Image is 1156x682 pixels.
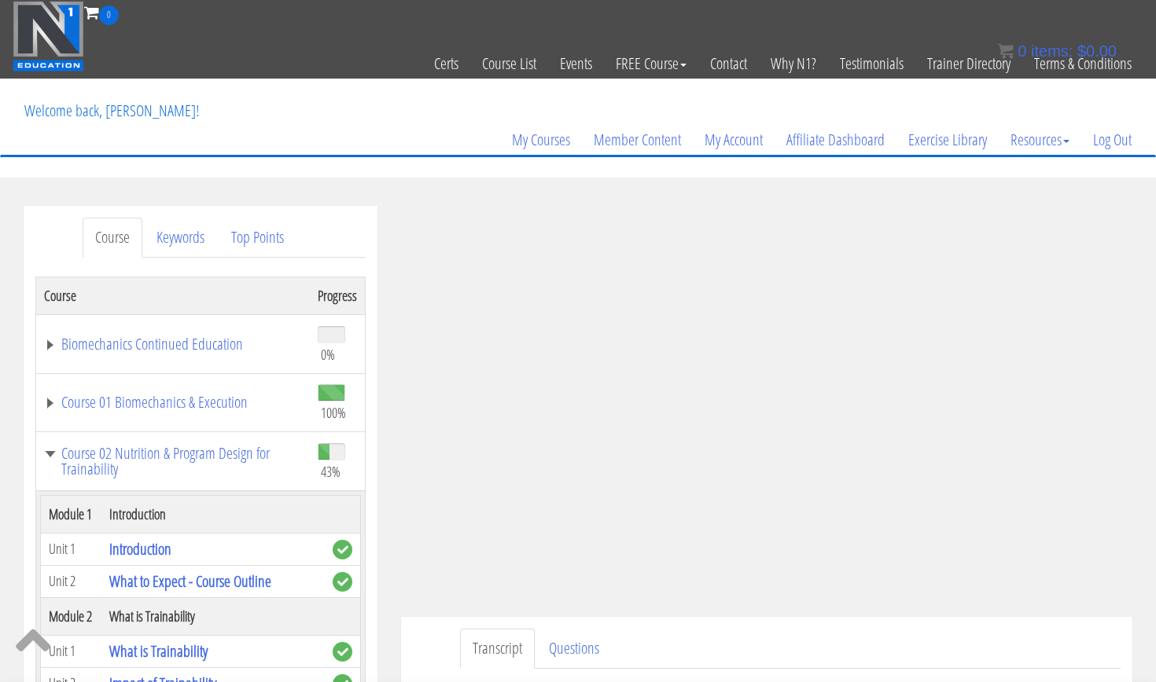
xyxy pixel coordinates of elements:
[333,572,352,592] span: complete
[109,640,208,662] a: What is Trainability
[915,25,1022,102] a: Trainer Directory
[13,1,84,71] img: n1-education
[999,102,1081,178] a: Resources
[310,277,366,314] th: Progress
[1081,102,1143,178] a: Log Out
[41,635,101,667] td: Unit 1
[998,42,1117,60] a: 0 items: $0.00
[44,445,302,477] a: Course 02 Nutrition & Program Design for Trainability
[99,5,119,25] span: 0
[460,629,535,669] a: Transcript
[470,25,548,102] a: Course List
[101,597,325,635] th: What is Trainability
[536,629,612,669] a: Questions
[333,642,352,662] span: complete
[333,540,352,559] span: complete
[321,463,341,480] span: 43%
[41,597,101,635] th: Module 2
[321,404,346,421] span: 100%
[109,538,171,559] a: Introduction
[698,25,759,102] a: Contact
[582,102,693,178] a: Member Content
[13,79,211,142] p: Welcome back, [PERSON_NAME]!
[109,570,271,592] a: What to Expect - Course Outline
[1031,42,1073,60] span: items:
[604,25,698,102] a: FREE Course
[101,495,325,533] th: Introduction
[500,102,582,178] a: My Courses
[41,565,101,597] td: Unit 2
[219,218,296,258] a: Top Points
[548,25,604,102] a: Events
[759,25,828,102] a: Why N1?
[321,346,335,363] span: 0%
[83,218,142,258] a: Course
[1018,42,1026,60] span: 0
[144,218,217,258] a: Keywords
[44,394,302,410] a: Course 01 Biomechanics & Execution
[693,102,775,178] a: My Account
[44,336,302,352] a: Biomechanics Continued Education
[896,102,999,178] a: Exercise Library
[1022,25,1143,102] a: Terms & Conditions
[1077,42,1086,60] span: $
[36,277,311,314] th: Course
[41,533,101,565] td: Unit 1
[84,2,119,23] a: 0
[41,495,101,533] th: Module 1
[998,43,1014,59] img: icon11.png
[828,25,915,102] a: Testimonials
[1077,42,1117,60] bdi: 0.00
[422,25,470,102] a: Certs
[775,102,896,178] a: Affiliate Dashboard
